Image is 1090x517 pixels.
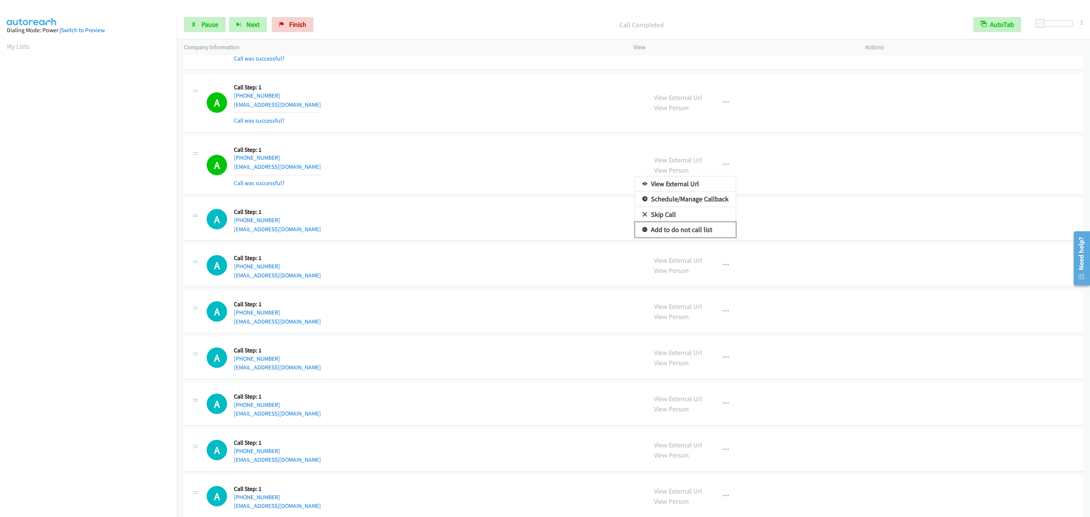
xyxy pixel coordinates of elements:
[207,440,227,460] div: The call is yet to be attempted
[7,26,170,35] div: Dialing Mode: Power |
[207,394,227,414] h1: A
[635,192,736,207] a: Schedule/Manage Callback
[207,486,227,506] h1: A
[207,440,227,460] h1: A
[7,58,177,418] iframe: To enrich screen reader interactions, please activate Accessibility in Grammarly extension settings
[1068,228,1090,288] iframe: Resource Center
[635,176,736,192] a: View External Url
[207,301,227,322] h1: A
[207,347,227,368] h1: A
[635,207,736,222] a: Skip Call
[61,26,105,34] a: Switch to Preview
[207,347,227,368] div: The call is yet to be attempted
[207,209,227,229] div: The call is yet to be attempted
[207,301,227,322] div: The call is yet to be attempted
[207,255,227,276] div: The call is yet to be attempted
[7,42,30,51] a: My Lists
[635,222,736,237] a: Add to do not call list
[207,255,227,276] h1: A
[207,209,227,229] h1: A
